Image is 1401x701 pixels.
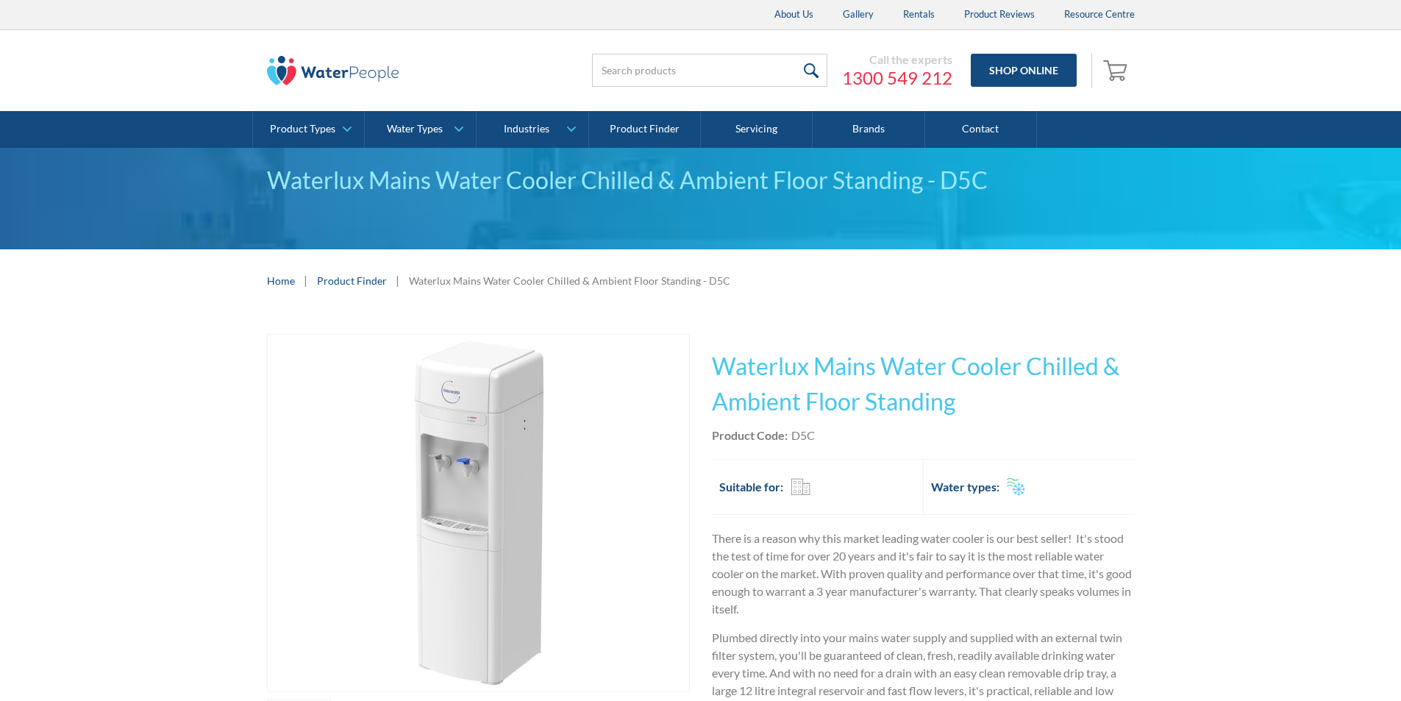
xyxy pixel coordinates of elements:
h2: Water types: [931,478,999,496]
img: The Water People [267,56,399,85]
div: Water Types [387,123,443,135]
a: Industries [477,111,588,148]
h1: Waterlux Mains Water Cooler Chilled & Ambient Floor Standing [712,349,1135,419]
a: Product Types [253,111,364,148]
a: Product Finder [589,111,701,148]
a: Home [267,273,295,288]
div: | [302,271,310,289]
div: Waterlux Mains Water Cooler Chilled & Ambient Floor Standing - D5C [409,273,730,288]
a: Water Types [365,111,476,148]
a: open lightbox [267,334,690,692]
div: D5C [791,427,815,444]
a: Brands [813,111,924,148]
a: Product Finder [317,273,387,288]
h2: Suitable for: [719,478,783,496]
div: | [394,271,402,289]
a: Contact [925,111,1037,148]
img: shopping cart [1103,58,1131,82]
p: There is a reason why this market leading water cooler is our best seller! It's stood the test of... [712,530,1135,618]
a: Open empty cart [1099,53,1135,88]
img: Waterlux Mains Water Cooler Chilled & Ambient Floor Standing - D5C [300,335,657,691]
a: Shop Online [971,54,1077,87]
div: Product Types [270,123,335,135]
a: 1300 549 212 [842,67,952,89]
div: Call the experts [842,52,952,67]
a: Servicing [701,111,813,148]
div: Waterlux Mains Water Cooler Chilled & Ambient Floor Standing - D5C [267,163,1135,198]
input: Search products [592,54,827,87]
div: Industries [504,123,549,135]
strong: Product Code: [712,428,788,442]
